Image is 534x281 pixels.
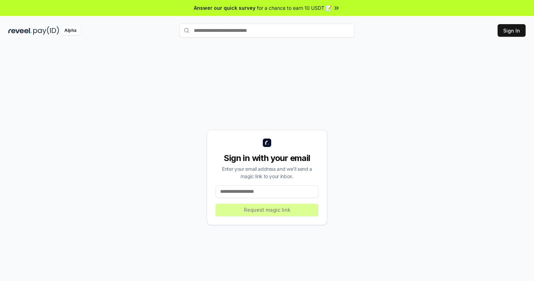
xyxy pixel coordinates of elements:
span: for a chance to earn 10 USDT 📝 [257,4,332,12]
img: logo_small [263,139,271,147]
div: Enter your email address and we’ll send a magic link to your inbox. [216,165,318,180]
div: Sign in with your email [216,153,318,164]
button: Sign In [498,24,526,37]
img: pay_id [33,26,59,35]
img: reveel_dark [8,26,32,35]
div: Alpha [61,26,80,35]
span: Answer our quick survey [194,4,255,12]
